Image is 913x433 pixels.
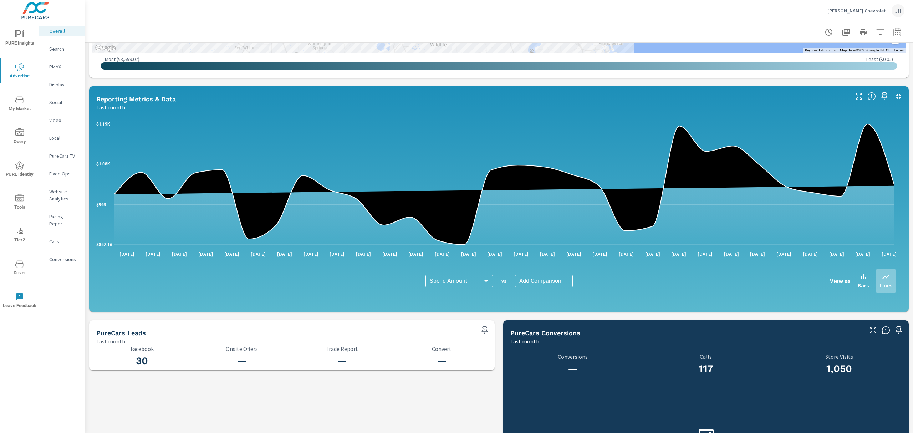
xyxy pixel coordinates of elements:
[167,250,192,258] p: [DATE]
[858,281,869,290] p: Bars
[2,194,37,212] span: Tools
[49,188,79,202] p: Website Analytics
[614,250,639,258] p: [DATE]
[866,56,893,62] p: Least ( $0.02 )
[879,91,890,102] span: Save this to your personalized report
[272,250,297,258] p: [DATE]
[2,63,37,80] span: Advertise
[49,117,79,124] p: Video
[2,260,37,277] span: Driver
[396,346,488,352] p: Convert
[193,250,218,258] p: [DATE]
[894,48,904,52] a: Terms (opens in new tab)
[114,250,139,258] p: [DATE]
[39,168,85,179] div: Fixed Ops
[893,325,904,336] span: Save this to your personalized report
[2,227,37,244] span: Tier2
[296,355,388,367] h3: —
[644,363,769,375] h3: 117
[49,170,79,177] p: Fixed Ops
[827,7,886,14] p: [PERSON_NAME] Chevrolet
[96,242,112,247] text: $857.16
[49,213,79,227] p: Pacing Report
[798,250,823,258] p: [DATE]
[39,236,85,247] div: Calls
[510,329,580,337] h5: PureCars Conversions
[2,161,37,179] span: PURE Identity
[96,122,110,127] text: $1.19K
[479,325,490,336] span: Save this to your personalized report
[39,44,85,54] div: Search
[430,277,467,285] span: Spend Amount
[510,363,635,375] h3: —
[299,250,323,258] p: [DATE]
[430,250,455,258] p: [DATE]
[509,250,534,258] p: [DATE]
[535,250,560,258] p: [DATE]
[219,250,244,258] p: [DATE]
[39,151,85,161] div: PureCars TV
[105,56,139,62] p: Most ( $3,559.07 )
[0,21,39,317] div: nav menu
[867,92,876,101] span: Understand performance data overtime and see how metrics compare to each other.
[246,250,271,258] p: [DATE]
[96,95,176,103] h5: Reporting Metrics & Data
[49,81,79,88] p: Display
[39,79,85,90] div: Display
[96,337,125,346] p: Last month
[94,44,117,53] img: Google
[882,326,890,335] span: Understand conversion over the selected time range.
[39,97,85,108] div: Social
[196,355,287,367] h3: —
[893,91,904,102] button: Minimize Widget
[49,256,79,263] p: Conversions
[510,353,635,360] p: Conversions
[493,278,515,284] p: vs
[39,186,85,204] div: Website Analytics
[873,25,887,39] button: Apply Filters
[772,353,906,360] p: Store Visits
[351,250,376,258] p: [DATE]
[39,26,85,36] div: Overall
[96,346,188,352] p: Facebook
[850,250,875,258] p: [DATE]
[39,61,85,72] div: PMAX
[2,96,37,113] span: My Market
[772,363,906,375] h3: 1,050
[39,133,85,143] div: Local
[196,346,287,352] p: Onsite Offers
[805,48,836,53] button: Keyboard shortcuts
[49,134,79,142] p: Local
[403,250,428,258] p: [DATE]
[96,329,146,337] h5: PureCars Leads
[296,346,388,352] p: Trade Report
[49,27,79,35] p: Overall
[745,250,770,258] p: [DATE]
[96,202,106,207] text: $969
[49,238,79,245] p: Calls
[879,281,892,290] p: Lines
[719,250,744,258] p: [DATE]
[839,25,853,39] button: "Export Report to PDF"
[49,99,79,106] p: Social
[561,250,586,258] p: [DATE]
[830,277,851,285] h6: View as
[853,91,864,102] button: Make Fullscreen
[856,25,870,39] button: Print Report
[644,353,769,360] p: Calls
[840,48,889,52] span: Map data ©2025 Google, INEGI
[49,152,79,159] p: PureCars TV
[325,250,350,258] p: [DATE]
[39,211,85,229] div: Pacing Report
[587,250,612,258] p: [DATE]
[49,63,79,70] p: PMAX
[771,250,796,258] p: [DATE]
[640,250,665,258] p: [DATE]
[519,277,561,285] span: Add Comparison
[2,292,37,310] span: Leave Feedback
[96,103,125,112] p: Last month
[510,337,539,346] p: Last month
[141,250,165,258] p: [DATE]
[94,44,117,53] a: Open this area in Google Maps (opens a new window)
[425,275,493,287] div: Spend Amount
